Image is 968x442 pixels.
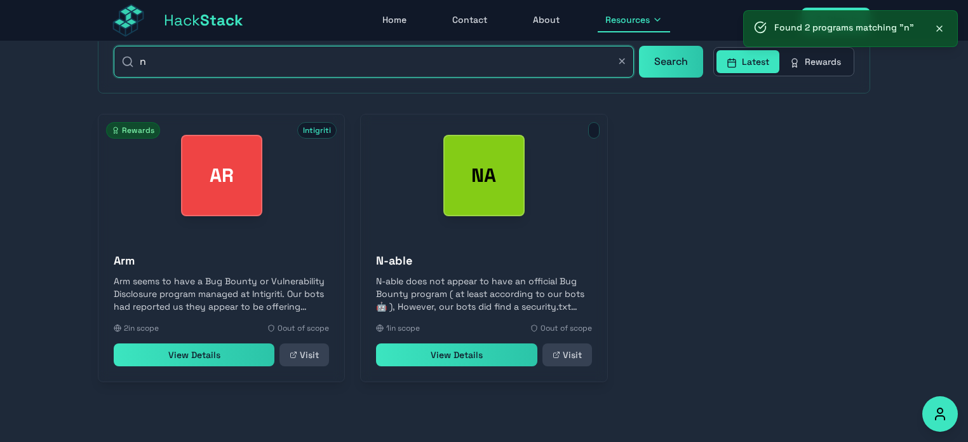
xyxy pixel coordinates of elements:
button: Search [639,46,703,78]
span: Stack [200,10,243,30]
h3: Arm [114,252,329,270]
input: Search programs by name, platform, or description... [114,46,634,78]
p: Found 2 programs matching "n" [774,21,914,34]
a: Visit [542,343,592,366]
span: Resources [605,13,650,26]
p: N-able does not appear to have an official Bug Bounty program ( at least according to our bots 🤖 ... [376,275,591,313]
span: Rewards [106,122,160,139]
button: Accessibility Options [922,396,958,432]
span: 0 out of scope [278,323,329,333]
button: Close notification [932,21,947,36]
span: Hack [164,10,243,31]
p: Arm seems to have a Bug Bounty or Vulnerability Disclosure program managed at Intigriti. Our bots... [114,275,329,313]
button: Resources [598,8,670,32]
span: 2 in scope [124,323,159,333]
span: 1 in scope [386,323,420,333]
span: 0 out of scope [541,323,592,333]
a: Home [375,8,414,32]
button: Latest [716,50,779,73]
a: Visit [279,343,329,366]
span: Intigriti [297,122,337,139]
a: View Details [376,343,537,366]
button: Rewards [779,50,851,73]
button: ✕ [618,54,626,69]
a: About [525,8,567,32]
a: Contact [445,8,495,32]
a: Sign In [802,8,870,33]
a: View Details [114,343,274,366]
h3: N-able [376,252,591,270]
div: N-able [443,135,525,216]
div: Arm [181,135,262,216]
